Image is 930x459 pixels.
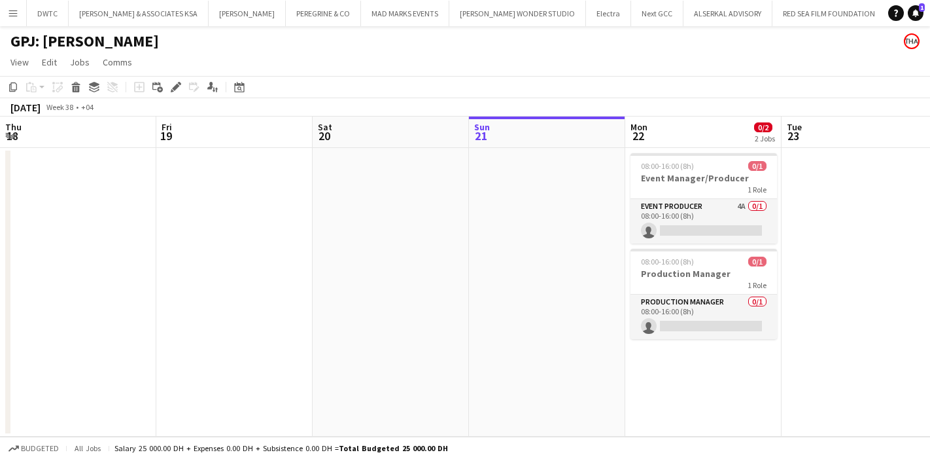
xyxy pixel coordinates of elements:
[43,102,76,112] span: Week 38
[27,1,69,26] button: DWTC
[72,443,103,453] span: All jobs
[162,121,172,133] span: Fri
[69,1,209,26] button: [PERSON_NAME] & ASSOCIATES KSA
[209,1,286,26] button: [PERSON_NAME]
[21,444,59,453] span: Budgeted
[103,56,132,68] span: Comms
[316,128,332,143] span: 20
[70,56,90,68] span: Jobs
[630,199,777,244] app-card-role: Event Producer4A0/108:00-16:00 (8h)
[474,121,490,133] span: Sun
[81,102,94,112] div: +04
[904,33,920,49] app-user-avatar: Enas Ahmed
[10,56,29,68] span: View
[160,128,172,143] span: 19
[10,31,159,51] h1: GPJ: [PERSON_NAME]
[5,121,22,133] span: Thu
[5,54,34,71] a: View
[449,1,586,26] button: [PERSON_NAME] WONDER STUDIO
[630,249,777,339] app-job-card: 08:00-16:00 (8h)0/1Production Manager1 RoleProduction Manager0/108:00-16:00 (8h)
[630,153,777,244] app-job-card: 08:00-16:00 (8h)0/1Event Manager/Producer1 RoleEvent Producer4A0/108:00-16:00 (8h)
[748,185,766,194] span: 1 Role
[754,122,772,132] span: 0/2
[631,1,683,26] button: Next GCC
[772,1,886,26] button: RED SEA FILM FOUNDATION
[586,1,631,26] button: Electra
[339,443,448,453] span: Total Budgeted 25 000.00 DH
[630,295,777,339] app-card-role: Production Manager0/108:00-16:00 (8h)
[472,128,490,143] span: 21
[630,268,777,280] h3: Production Manager
[361,1,449,26] button: MAD MARKS EVENTS
[748,161,766,171] span: 0/1
[37,54,62,71] a: Edit
[10,101,41,114] div: [DATE]
[630,172,777,184] h3: Event Manager/Producer
[908,5,923,21] a: 1
[748,280,766,290] span: 1 Role
[114,443,448,453] div: Salary 25 000.00 DH + Expenses 0.00 DH + Subsistence 0.00 DH =
[755,134,775,143] div: 2 Jobs
[318,121,332,133] span: Sat
[785,128,802,143] span: 23
[641,161,694,171] span: 08:00-16:00 (8h)
[286,1,361,26] button: PEREGRINE & CO
[65,54,95,71] a: Jobs
[748,257,766,266] span: 0/1
[3,128,22,143] span: 18
[630,121,647,133] span: Mon
[641,257,694,266] span: 08:00-16:00 (8h)
[683,1,772,26] button: ALSERKAL ADVISORY
[787,121,802,133] span: Tue
[7,441,61,456] button: Budgeted
[97,54,137,71] a: Comms
[42,56,57,68] span: Edit
[629,128,647,143] span: 22
[919,3,925,12] span: 1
